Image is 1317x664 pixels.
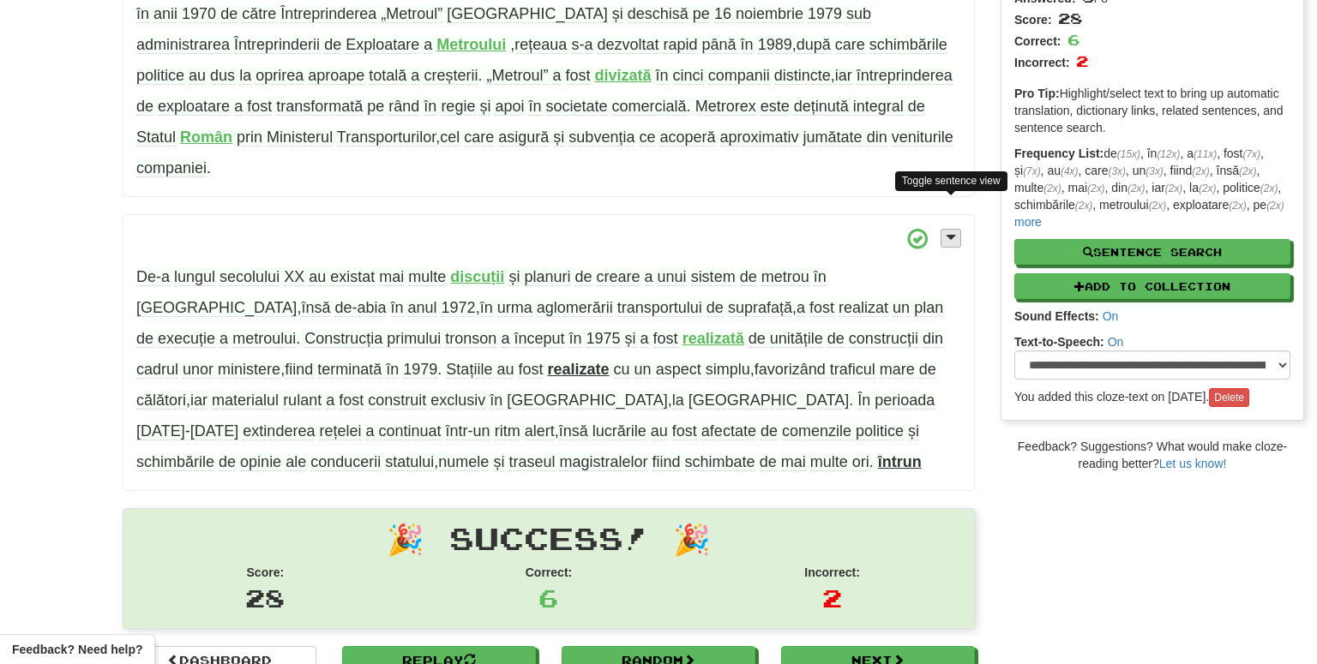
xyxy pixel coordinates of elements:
strong: Correct: [1014,34,1061,48]
em: (2x) [1199,182,1216,194]
span: politice [856,422,904,440]
span: de [707,299,724,317]
span: cadrul [136,361,178,379]
span: extinderea [243,422,315,440]
span: pe [367,98,384,116]
span: a [424,36,432,54]
span: [GEOGRAPHIC_DATA] [507,392,667,410]
em: (7x) [1243,148,1260,160]
span: „Metroul” [381,5,442,23]
span: în [656,67,669,85]
span: și [553,129,564,147]
span: care [464,129,494,147]
strong: Text-to-Speech: [1014,335,1104,349]
span: XX [284,268,304,286]
span: de [908,98,925,116]
span: au [309,268,326,286]
span: transportului [617,299,702,317]
span: materialul [212,392,279,410]
span: unui [658,268,687,286]
span: de [220,5,238,23]
span: călători [136,392,186,410]
span: deținută [794,98,849,116]
span: traseul [508,453,555,471]
em: (3x) [1146,165,1163,177]
span: multe [408,268,446,286]
span: iar [190,392,207,410]
span: Open feedback widget [12,641,142,658]
strong: realizate [547,361,609,378]
span: un [893,299,910,317]
span: în [568,330,581,348]
span: și [493,453,504,471]
span: au [189,67,206,85]
span: fost [339,392,364,410]
span: întreprinderea [857,67,953,85]
span: de [219,453,236,471]
span: distincte [774,67,831,85]
span: realizat [839,299,888,317]
span: pe [693,5,710,23]
span: după [797,36,831,54]
span: de [761,422,778,440]
span: fost [653,330,678,348]
a: Let us know! [1159,457,1227,470]
span: s-a [571,36,592,54]
span: a [501,330,509,348]
span: rulant [283,392,322,410]
span: mai [781,453,806,471]
span: Întreprinderea [280,5,376,23]
span: Ministerul [267,129,333,147]
span: multe [810,453,848,471]
div: Feedback? Suggestions? What would make cloze-reading better? [1001,438,1304,472]
span: fost [247,98,272,116]
span: , . [136,330,943,379]
span: în [741,36,754,54]
span: ce [639,129,655,147]
span: magistralelor [559,453,647,471]
span: a [411,67,419,85]
span: la [239,67,251,85]
span: , . [136,67,953,116]
span: cinci [673,67,704,85]
em: (2x) [1087,182,1104,194]
span: până [702,36,737,54]
em: (2x) [1043,182,1061,194]
span: fiind [285,361,313,379]
em: (3x) [1108,165,1125,177]
span: schimbările [136,453,214,471]
span: Metrorex [695,98,756,116]
span: politice [136,67,184,85]
span: apoi [495,98,524,116]
a: more [1014,215,1042,229]
span: 2 [1076,51,1088,70]
strong: Metroului [436,36,506,53]
span: construit [368,392,426,410]
span: afectate [701,422,756,440]
span: într-un [446,422,490,440]
em: (2x) [1128,182,1145,194]
a: On [1108,335,1124,349]
span: în [391,299,404,317]
span: a [645,268,653,286]
strong: discuții [450,268,504,285]
span: mare [880,361,915,379]
span: de [574,268,592,286]
p: You added this cloze-text on [DATE]. [1014,388,1290,407]
span: existat [330,268,375,286]
span: [DATE]-[DATE] [136,422,238,440]
span: ori [852,453,869,471]
span: din [867,129,887,147]
span: și [612,5,623,23]
span: [GEOGRAPHIC_DATA] [136,299,297,317]
span: către [242,5,276,23]
span: a [234,98,243,116]
div: Toggle sentence view [895,171,1007,191]
em: (2x) [1239,165,1256,177]
span: totală [369,67,406,85]
span: noiembrie [736,5,803,23]
strong: întrun [878,453,922,470]
em: (7x) [1023,165,1040,177]
span: cel [440,129,460,147]
strong: Incorrect: [1014,56,1070,69]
